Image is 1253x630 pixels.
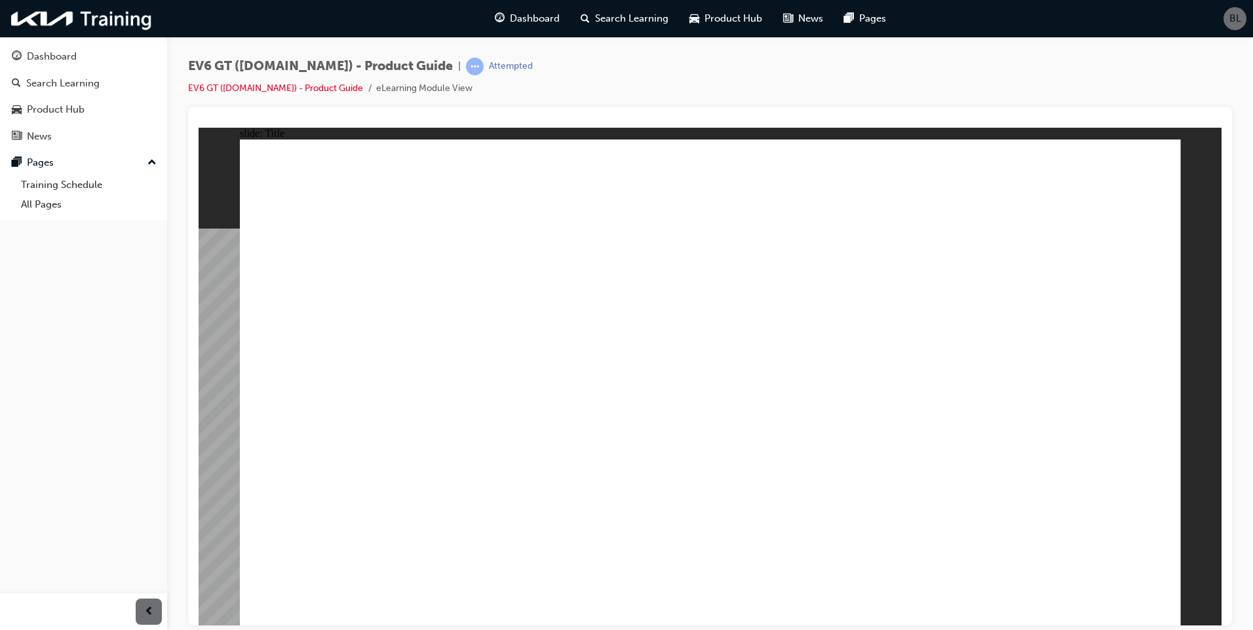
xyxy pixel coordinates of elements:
[26,76,100,91] div: Search Learning
[495,10,505,27] span: guage-icon
[5,42,162,151] button: DashboardSearch LearningProduct HubNews
[679,5,773,32] a: car-iconProduct Hub
[27,102,85,117] div: Product Hub
[12,104,22,116] span: car-icon
[188,83,363,94] a: EV6 GT ([DOMAIN_NAME]) - Product Guide
[27,129,52,144] div: News
[147,155,157,172] span: up-icon
[783,10,793,27] span: news-icon
[5,98,162,122] a: Product Hub
[5,151,162,175] button: Pages
[458,59,461,74] span: |
[773,5,834,32] a: news-iconNews
[5,71,162,96] a: Search Learning
[484,5,570,32] a: guage-iconDashboard
[376,81,472,96] li: eLearning Module View
[144,604,154,620] span: prev-icon
[5,124,162,149] a: News
[12,157,22,169] span: pages-icon
[595,11,668,26] span: Search Learning
[510,11,560,26] span: Dashboard
[859,11,886,26] span: Pages
[16,175,162,195] a: Training Schedule
[704,11,762,26] span: Product Hub
[12,78,21,90] span: search-icon
[581,10,590,27] span: search-icon
[1229,11,1241,26] span: BL
[188,59,453,74] span: EV6 GT ([DOMAIN_NAME]) - Product Guide
[7,5,157,32] img: kia-training
[466,58,484,75] span: learningRecordVerb_ATTEMPT-icon
[844,10,854,27] span: pages-icon
[1224,7,1246,30] button: BL
[570,5,679,32] a: search-iconSearch Learning
[798,11,823,26] span: News
[16,195,162,215] a: All Pages
[689,10,699,27] span: car-icon
[12,131,22,143] span: news-icon
[12,51,22,63] span: guage-icon
[5,45,162,69] a: Dashboard
[489,60,533,73] div: Attempted
[27,155,54,170] div: Pages
[834,5,896,32] a: pages-iconPages
[27,49,77,64] div: Dashboard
